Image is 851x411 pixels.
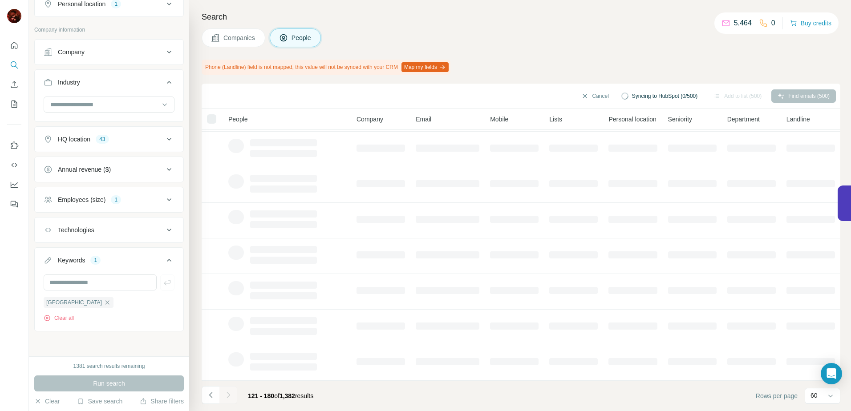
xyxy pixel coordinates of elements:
span: Mobile [490,115,508,124]
span: results [248,392,313,399]
span: 121 - 180 [248,392,274,399]
div: Open Intercom Messenger [821,363,842,384]
button: Use Surfe API [7,157,21,173]
div: HQ location [58,135,90,144]
span: Personal location [608,115,656,124]
button: Share filters [140,397,184,406]
img: Avatar [7,9,21,23]
span: Lists [549,115,562,124]
span: Companies [223,33,256,42]
p: 60 [810,391,818,400]
button: Keywords1 [35,250,183,274]
div: 1 [111,196,121,204]
button: Enrich CSV [7,77,21,93]
button: Search [7,57,21,73]
div: 1 [90,256,101,264]
div: 1381 search results remaining [73,362,145,370]
div: Technologies [58,226,94,234]
span: People [228,115,248,124]
div: Company [58,48,85,56]
button: Employees (size)1 [35,189,183,210]
p: Company information [34,26,184,34]
span: 1,382 [280,392,295,399]
div: Employees (size) [58,195,105,204]
span: Landline [786,115,810,124]
span: of [274,392,280,399]
span: Department [727,115,760,124]
div: Annual revenue ($) [58,165,111,174]
span: People [292,33,312,42]
button: Navigate to previous page [202,386,219,404]
button: Quick start [7,37,21,53]
p: 5,464 [734,18,752,28]
span: [GEOGRAPHIC_DATA] [46,298,102,306]
div: 43 [96,135,109,143]
button: Dashboard [7,177,21,193]
button: Map my fields [401,62,449,72]
button: Save search [77,397,122,406]
span: Rows per page [756,391,798,400]
button: My lists [7,96,21,112]
span: Syncing to HubSpot (0/500) [632,92,697,100]
button: Use Surfe on LinkedIn [7,137,21,153]
div: Keywords [58,256,85,265]
button: Company [35,41,183,63]
button: Feedback [7,196,21,212]
button: Annual revenue ($) [35,159,183,180]
button: Buy credits [790,17,831,29]
button: HQ location43 [35,129,183,150]
span: Email [416,115,431,124]
div: Phone (Landline) field is not mapped, this value will not be synced with your CRM [202,60,450,75]
div: Industry [58,78,80,87]
h4: Search [202,11,840,23]
button: Industry [35,72,183,97]
span: Seniority [668,115,692,124]
button: Clear [34,397,60,406]
button: Clear all [44,314,74,322]
button: Technologies [35,219,183,241]
button: Cancel [575,89,615,103]
p: 0 [771,18,775,28]
span: Company [357,115,383,124]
